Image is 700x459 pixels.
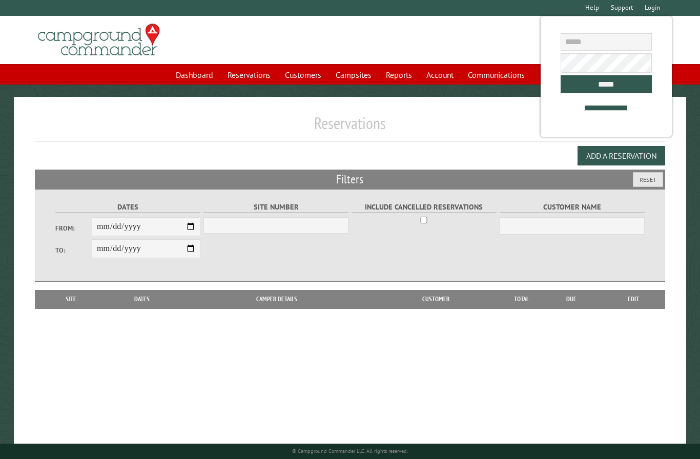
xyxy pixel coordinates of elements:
[380,65,418,85] a: Reports
[170,65,219,85] a: Dashboard
[420,65,460,85] a: Account
[542,290,602,308] th: Due
[279,65,327,85] a: Customers
[462,65,531,85] a: Communications
[500,201,645,213] label: Customer Name
[292,448,408,454] small: © Campground Commander LLC. All rights reserved.
[55,245,92,255] label: To:
[40,290,101,308] th: Site
[501,290,542,308] th: Total
[35,20,163,60] img: Campground Commander
[370,290,501,308] th: Customer
[35,113,665,141] h1: Reservations
[203,201,348,213] label: Site Number
[352,201,497,213] label: Include Cancelled Reservations
[182,290,370,308] th: Camper Details
[330,65,378,85] a: Campsites
[55,223,92,233] label: From:
[633,172,663,187] button: Reset
[101,290,182,308] th: Dates
[601,290,665,308] th: Edit
[221,65,277,85] a: Reservations
[35,170,665,189] h2: Filters
[55,201,200,213] label: Dates
[578,146,665,165] button: Add a Reservation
